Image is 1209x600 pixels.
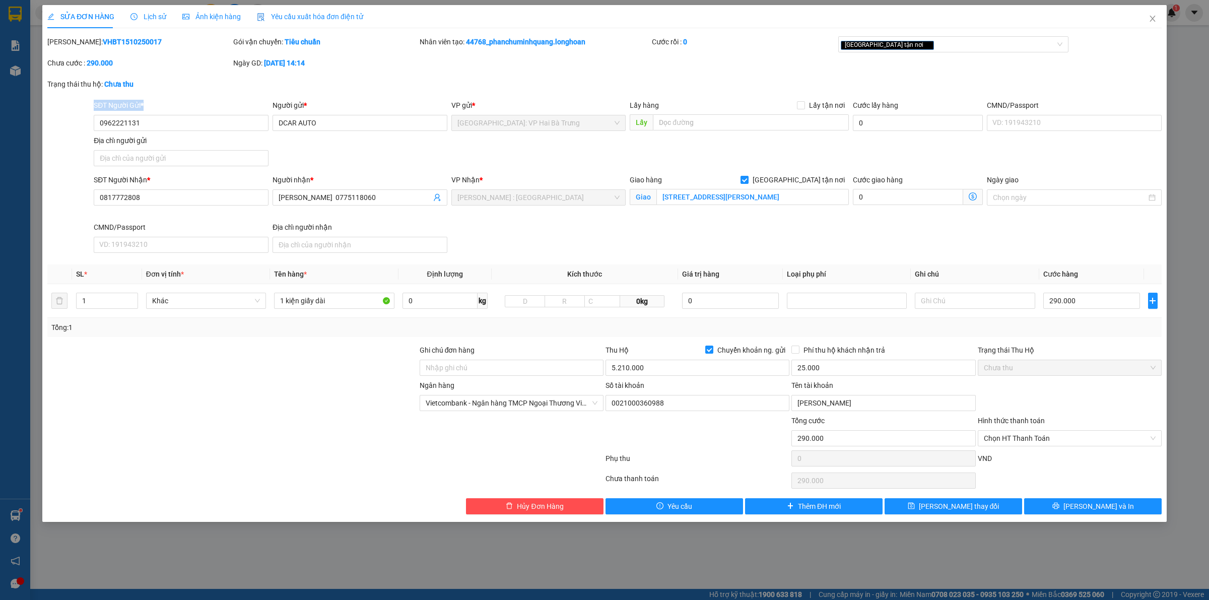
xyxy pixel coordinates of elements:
input: C [584,295,621,307]
span: Hủy Đơn Hàng [517,501,563,512]
span: Ảnh kiện hàng [182,13,241,21]
span: user-add [433,193,441,202]
th: Loại phụ phí [783,264,911,284]
span: Yêu cầu [667,501,692,512]
div: Người nhận [273,174,447,185]
span: Giá trị hàng [682,270,719,278]
span: Lịch sử [130,13,166,21]
input: VD: Bàn, Ghế [274,293,394,309]
input: Cước lấy hàng [853,115,983,131]
span: close [1149,15,1157,23]
span: Định lượng [427,270,463,278]
span: clock-circle [130,13,138,20]
div: Chưa cước : [47,57,231,69]
input: Ghi chú đơn hàng [420,360,603,376]
span: [PHONE_NUMBER] - [DOMAIN_NAME] [18,60,163,98]
label: Cước lấy hàng [853,101,898,109]
input: Tên tài khoản [791,395,975,411]
label: Số tài khoản [606,381,644,389]
img: icon [257,13,265,21]
span: VP Nhận [451,176,480,184]
span: printer [1052,502,1059,510]
span: [PERSON_NAME] thay đổi [919,501,999,512]
span: Đơn vị tính [146,270,184,278]
span: [GEOGRAPHIC_DATA] tận nơi [749,174,849,185]
input: Địa chỉ của người nhận [273,237,447,253]
div: Địa chỉ người nhận [273,222,447,233]
span: Vietcombank - Ngân hàng TMCP Ngoại Thương Việt Nam [426,395,597,411]
span: close [925,42,930,47]
button: printer[PERSON_NAME] và In [1024,498,1162,514]
input: Địa chỉ của người gửi [94,150,268,166]
label: Ngày giao [987,176,1019,184]
span: exclamation-circle [656,502,663,510]
div: Cước rồi : [652,36,836,47]
div: [PERSON_NAME]: [47,36,231,47]
span: 0kg [620,295,664,307]
div: Tổng: 1 [51,322,466,333]
input: R [545,295,585,307]
div: Phụ thu [604,453,790,471]
input: Giao tận nơi [656,189,849,205]
span: Cước hàng [1043,270,1078,278]
strong: BIÊN NHẬN VẬN CHUYỂN BẢO AN EXPRESS [16,15,162,38]
b: VHBT1510250017 [103,38,162,46]
input: Cước giao hàng [853,189,963,205]
div: Người gửi [273,100,447,111]
span: SL [76,270,84,278]
div: Trạng thái thu hộ: [47,79,278,90]
input: Dọc đường [653,114,849,130]
button: plusThêm ĐH mới [745,498,883,514]
label: Cước giao hàng [853,176,903,184]
span: Tổng cước [791,417,825,425]
span: Kích thước [567,270,602,278]
span: Yêu cầu xuất hóa đơn điện tử [257,13,363,21]
span: Giao [630,189,656,205]
span: Khác [152,293,260,308]
span: plus [1149,297,1157,305]
span: dollar-circle [969,192,977,201]
span: Chuyển khoản ng. gửi [713,345,789,356]
span: VND [978,454,992,462]
b: Chưa thu [104,80,133,88]
span: Hồ Chí Minh : Kho Quận 12 [457,190,620,205]
div: Ngày GD: [233,57,417,69]
label: Ghi chú đơn hàng [420,346,475,354]
div: VP gửi [451,100,626,111]
input: Ghi Chú [915,293,1035,309]
th: Ghi chú [911,264,1039,284]
div: SĐT Người Gửi [94,100,268,111]
span: save [908,502,915,510]
span: Lấy tận nơi [805,100,849,111]
div: Trạng thái Thu Hộ [978,345,1162,356]
div: Nhân viên tạo: [420,36,650,47]
b: Tiêu chuẩn [285,38,320,46]
span: Chọn HT Thanh Toán [984,431,1156,446]
span: Hà Nội: VP Hai Bà Trưng [457,115,620,130]
span: [PERSON_NAME] và In [1063,501,1134,512]
span: Phí thu hộ khách nhận trả [799,345,889,356]
span: picture [182,13,189,20]
input: Ngày giao [993,192,1147,203]
button: exclamation-circleYêu cầu [606,498,743,514]
span: kg [478,293,488,309]
span: SỬA ĐƠN HÀNG [47,13,114,21]
div: Gói vận chuyển: [233,36,417,47]
input: D [505,295,545,307]
input: Số tài khoản [606,395,789,411]
b: 0 [683,38,687,46]
div: Chưa thanh toán [604,473,790,491]
div: CMND/Passport [987,100,1162,111]
b: 290.000 [87,59,113,67]
span: Thêm ĐH mới [798,501,841,512]
span: Giao hàng [630,176,662,184]
span: Chưa thu [984,360,1156,375]
button: plus [1148,293,1158,309]
strong: (Công Ty TNHH Chuyển Phát Nhanh Bảo An - MST: 0109597835) [14,41,164,57]
button: deleteHủy Đơn Hàng [466,498,603,514]
span: edit [47,13,54,20]
button: Close [1138,5,1167,33]
button: save[PERSON_NAME] thay đổi [885,498,1022,514]
b: [DATE] 14:14 [264,59,305,67]
span: Thu Hộ [606,346,629,354]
